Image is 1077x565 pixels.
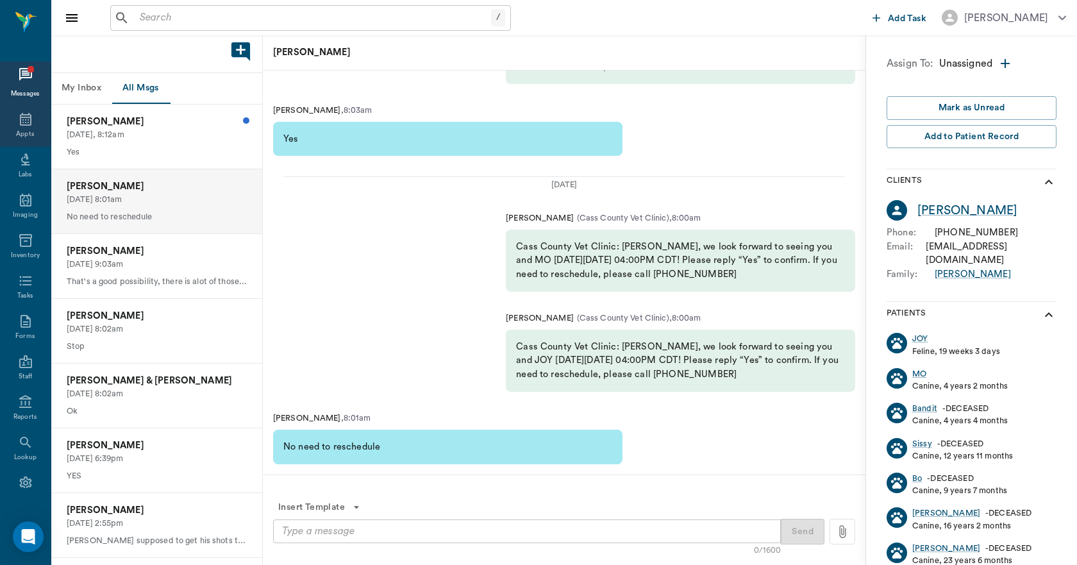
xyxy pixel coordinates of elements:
[67,388,247,400] p: [DATE] 8:02am
[13,521,44,552] div: Open Intercom Messenger
[887,96,1056,120] button: Mark as Unread
[16,130,34,139] div: Appts
[13,210,38,220] div: Imaging
[67,503,247,518] p: [PERSON_NAME]
[912,415,1008,427] p: Canine, 4 years 4 months
[273,412,341,425] p: [PERSON_NAME]
[11,251,40,260] div: Inventory
[887,174,922,190] p: Clients
[135,9,491,27] input: Search
[931,6,1076,30] button: [PERSON_NAME]
[67,323,247,335] p: [DATE] 8:02am
[67,453,247,465] p: [DATE] 6:39pm
[912,438,1013,450] div: - DECEASED
[67,180,247,194] p: [PERSON_NAME]
[67,518,247,530] p: [DATE] 2:55pm
[935,226,1018,240] div: [PHONE_NUMBER]
[273,122,622,156] div: Yes
[754,544,781,557] div: 0/1600
[917,201,1017,220] a: [PERSON_NAME]
[273,46,619,60] p: [PERSON_NAME]
[912,333,928,345] a: JOY
[964,10,1048,26] div: [PERSON_NAME]
[669,312,701,325] p: , 8:00am
[574,312,669,325] p: ( Cass County Vet Clinic )
[887,267,935,282] p: Family :
[341,412,371,425] p: , 8:01am
[935,267,1011,282] a: [PERSON_NAME]
[67,146,247,158] p: Yes
[67,341,247,353] p: Stop
[506,312,574,325] p: [PERSON_NAME]
[926,240,1056,267] div: [EMAIL_ADDRESS][DOMAIN_NAME]
[67,276,247,288] p: That's a good possibility, there is alot of those around here. Thank you for getting those result...
[51,73,262,104] div: Message tabs
[67,374,247,388] p: [PERSON_NAME] & [PERSON_NAME]
[273,105,341,117] p: [PERSON_NAME]
[506,230,855,292] div: Cass County Vet Clinic: [PERSON_NAME], we look forward to seeing you and MO [DATE][DATE] 04:00PM ...
[59,5,85,31] button: Close drawer
[912,507,1031,519] div: - DECEASED
[491,9,505,26] div: /
[67,439,247,453] p: [PERSON_NAME]
[19,170,32,180] div: Labs
[912,473,1007,485] div: - DECEASED
[912,473,922,485] a: Bo
[67,194,247,206] p: [DATE] 8:01am
[574,212,669,224] p: ( Cass County Vet Clinic )
[13,412,37,422] div: Reports
[887,56,934,76] p: Assign To:
[867,6,931,30] button: Add Task
[67,115,247,129] p: [PERSON_NAME]
[19,372,32,382] div: Staff
[887,125,1056,149] button: Add to Patient Record
[11,89,40,99] div: Messages
[912,543,1031,555] div: - DECEASED
[912,368,926,380] a: MO
[67,309,247,323] p: [PERSON_NAME]
[912,543,980,555] a: [PERSON_NAME]
[273,430,622,464] div: No need to reschedule
[14,453,37,462] div: Lookup
[887,307,926,323] p: Patients
[112,73,169,104] button: All Msgs
[912,507,980,519] a: [PERSON_NAME]
[67,405,247,417] p: Ok
[67,211,247,223] p: No need to reschedule
[51,73,112,104] button: My Inbox
[67,244,247,258] p: [PERSON_NAME]
[506,330,855,392] div: Cass County Vet Clinic: [PERSON_NAME], we look forward to seeing you and JOY [DATE][DATE] 04:00PM...
[67,129,247,141] p: [DATE], 8:12am
[67,535,247,547] p: [PERSON_NAME] supposed to get his shots too
[67,470,247,482] p: YES
[273,496,365,519] button: Insert Template
[341,105,372,117] p: , 8:03am
[67,258,247,271] p: [DATE] 9:03am
[912,450,1013,462] p: Canine, 12 years 11 months
[669,212,701,224] p: , 8:00am
[939,56,1056,76] div: Unassigned
[17,291,33,301] div: Tasks
[912,403,1008,415] div: - DECEASED
[506,212,574,224] p: [PERSON_NAME]
[912,438,932,450] a: Sissy
[912,403,937,415] a: Bandit
[912,520,1031,532] p: Canine, 16 years 2 months
[912,485,1007,497] p: Canine, 9 years 7 months
[1041,307,1056,323] svg: show more
[912,346,1000,358] p: Feline, 19 weeks 3 days
[887,226,935,240] p: Phone :
[1041,174,1056,190] svg: show more
[15,332,35,341] div: Forms
[912,380,1008,392] p: Canine, 4 years 2 months
[283,179,845,191] div: [DATE]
